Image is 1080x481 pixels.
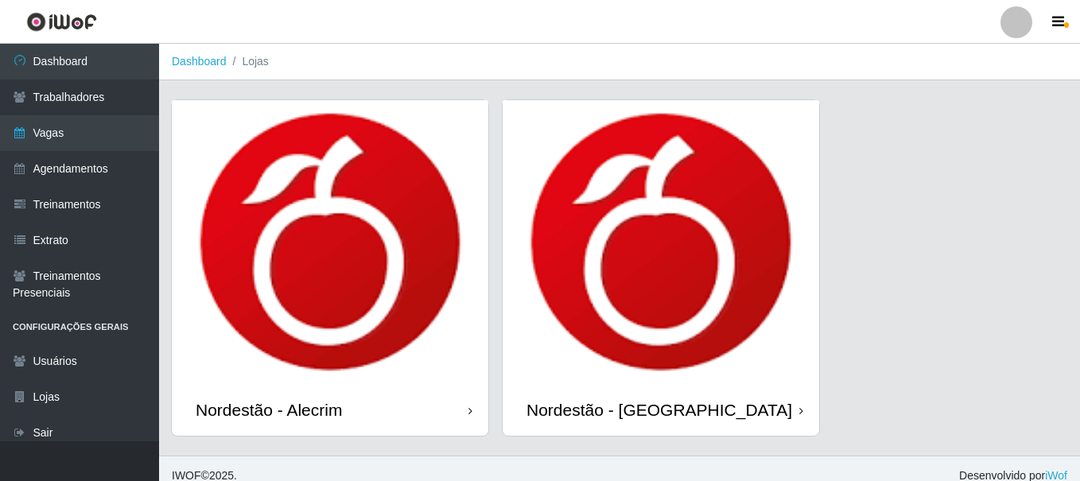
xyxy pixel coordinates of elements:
[503,100,819,436] a: Nordestão - [GEOGRAPHIC_DATA]
[26,12,97,32] img: CoreUI Logo
[503,100,819,384] img: cardImg
[159,44,1080,80] nav: breadcrumb
[526,400,792,420] div: Nordestão - [GEOGRAPHIC_DATA]
[172,55,227,68] a: Dashboard
[172,100,488,436] a: Nordestão - Alecrim
[196,400,342,420] div: Nordestão - Alecrim
[172,100,488,384] img: cardImg
[227,53,269,70] li: Lojas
